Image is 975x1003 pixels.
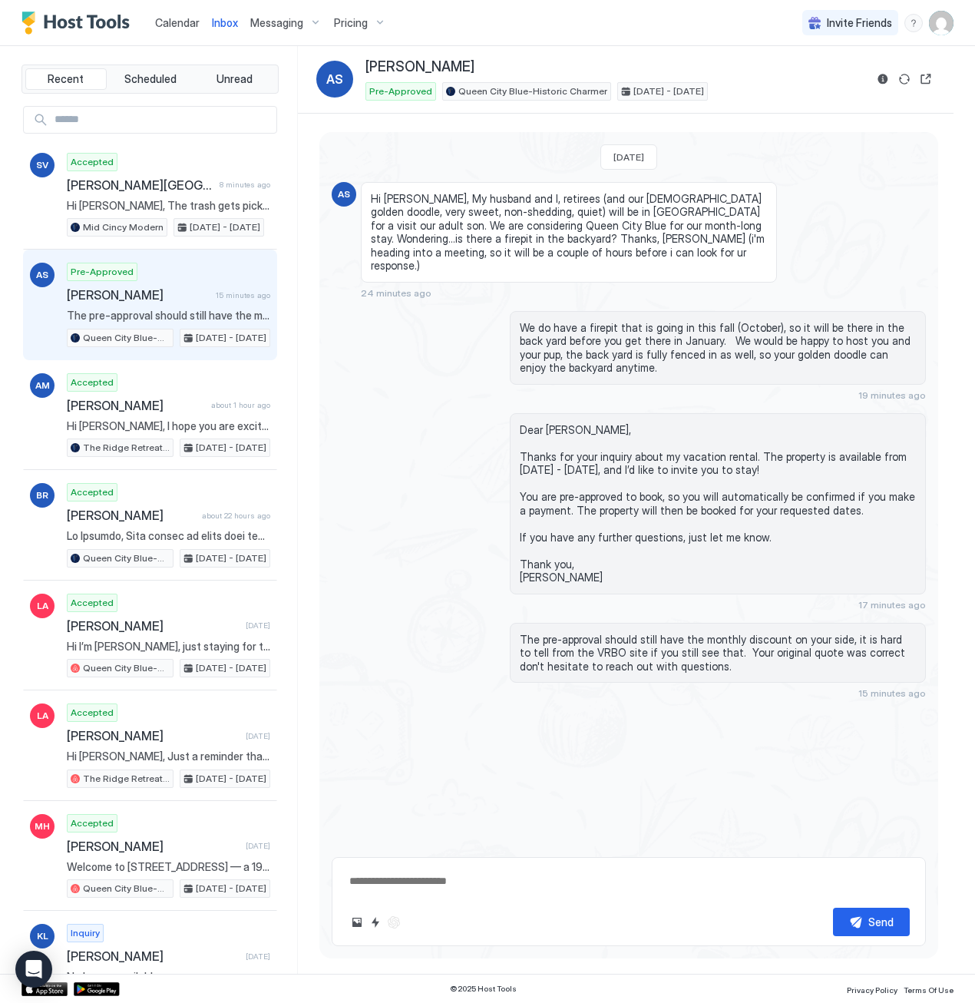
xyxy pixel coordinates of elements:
span: Inbox [212,16,238,29]
div: User profile [929,11,954,35]
span: KL [37,929,48,943]
span: [PERSON_NAME] [67,287,210,303]
span: about 1 hour ago [211,400,270,410]
span: Hi [PERSON_NAME], I hope you are excited for your stay at The [GEOGRAPHIC_DATA], we are extremely... [67,419,270,433]
span: MH [35,819,50,833]
span: [PERSON_NAME] [365,58,474,76]
span: No longer available [67,970,270,984]
span: [PERSON_NAME] [67,839,240,854]
span: [DATE] - [DATE] [190,220,260,234]
button: Upload image [348,913,366,932]
div: tab-group [21,65,279,94]
span: Accepted [71,706,114,720]
a: Host Tools Logo [21,12,137,35]
span: Pre-Approved [71,265,134,279]
button: Scheduled [110,68,191,90]
span: [DATE] - [DATE] [196,551,266,565]
span: AS [36,268,48,282]
span: 8 minutes ago [220,180,270,190]
span: [DATE] [246,621,270,631]
span: [PERSON_NAME] [67,728,240,743]
span: Hi [PERSON_NAME], The trash gets picked up every [DATE] morning, if you need to have the trash pi... [67,199,270,213]
span: Privacy Policy [847,985,897,995]
button: Reservation information [874,70,892,88]
span: Accepted [71,816,114,830]
div: menu [904,14,923,32]
span: [DATE] - [DATE] [196,331,266,345]
span: The pre-approval should still have the monthly discount on your side, it is hard to tell from the... [520,633,916,674]
span: Lo Ipsumdo, Sita consec ad elits doei tem inci utl etdo magn aliquaenima minim veni quis. Nos exe... [67,529,270,543]
a: Inbox [212,15,238,31]
input: Input Field [48,107,276,133]
span: [PERSON_NAME] [67,508,196,523]
span: [PERSON_NAME] [67,948,240,964]
span: Terms Of Use [904,985,954,995]
span: [PERSON_NAME] [67,618,240,634]
span: LA [37,709,48,723]
span: Calendar [155,16,200,29]
span: The pre-approval should still have the monthly discount on your side, it is hard to tell from the... [67,309,270,323]
span: [PERSON_NAME] [67,398,205,413]
span: Queen City Blue-Historic Charmer [83,551,170,565]
span: [DATE] [246,731,270,741]
span: We do have a firepit that is going in this fall (October), so it will be there in the back yard b... [520,321,916,375]
span: Mid Cincy Modern [83,220,164,234]
span: Accepted [71,376,114,389]
span: The Ridge Retreat-HGTV designed! [83,441,170,455]
span: Inquiry [71,926,100,940]
span: Hi [PERSON_NAME], Just a reminder that your check-out is [DATE] at 12:00 PM. When you are ready t... [67,750,270,763]
button: Unread [193,68,275,90]
span: [DATE] [246,952,270,962]
span: Queen City Blue-Historic Charmer [83,661,170,675]
span: Hi I’m [PERSON_NAME], just staying for the weekend to visit my niece, who is a freshmen at [GEOGR... [67,640,270,654]
span: [DATE] - [DATE] [196,882,266,895]
span: Invite Friends [827,16,892,30]
span: [DATE] - [DATE] [633,84,704,98]
span: LA [37,599,48,613]
span: Queen City Blue-Historic Charmer [83,331,170,345]
span: AS [326,70,343,88]
span: Dear [PERSON_NAME], Thanks for your inquiry about my vacation rental. The property is available f... [520,423,916,584]
button: Sync reservation [895,70,914,88]
span: Accepted [71,596,114,610]
span: [PERSON_NAME][GEOGRAPHIC_DATA] [67,177,213,193]
span: Messaging [250,16,303,30]
span: about 22 hours ago [202,511,270,521]
span: [DATE] [246,841,270,851]
a: Privacy Policy [847,981,897,997]
span: 17 minutes ago [858,599,926,611]
span: [DATE] [613,151,644,163]
span: Welcome to [STREET_ADDRESS] — a 1926 Craftsman bungalow with nearly a century of charm. Built dur... [67,860,270,874]
div: Send [868,914,894,930]
button: Open reservation [917,70,935,88]
button: Quick reply [366,913,385,932]
span: Unread [216,72,253,86]
span: [DATE] - [DATE] [196,661,266,675]
span: Queen City Blue-Historic Charmer [83,882,170,895]
span: 15 minutes ago [216,290,270,300]
span: Pre-Approved [369,84,432,98]
span: Scheduled [124,72,177,86]
button: Recent [25,68,107,90]
span: © 2025 Host Tools [450,984,517,994]
span: 19 minutes ago [858,389,926,401]
a: Calendar [155,15,200,31]
span: [DATE] - [DATE] [196,441,266,455]
div: Open Intercom Messenger [15,951,52,988]
span: 24 minutes ago [361,287,431,299]
a: App Store [21,982,68,996]
span: Hi [PERSON_NAME], My husband and I, retirees (and our [DEMOGRAPHIC_DATA] golden doodle, very swee... [371,192,767,273]
button: Send [833,908,910,936]
span: Accepted [71,155,114,169]
span: SV [36,158,48,172]
a: Terms Of Use [904,981,954,997]
span: [DATE] - [DATE] [196,772,266,786]
span: Accepted [71,485,114,499]
span: AS [338,187,350,201]
span: The Ridge Retreat-HGTV designed! [83,772,170,786]
span: BR [36,488,48,502]
a: Google Play Store [74,982,120,996]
